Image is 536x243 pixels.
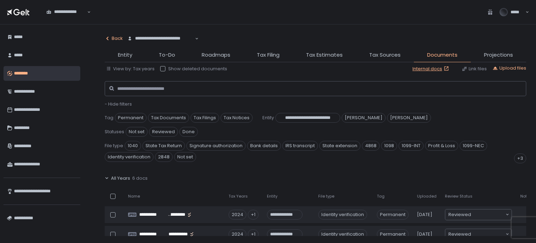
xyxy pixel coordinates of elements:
[105,143,123,149] span: File type
[484,51,513,59] span: Projections
[318,194,334,199] span: File type
[412,66,451,72] a: Internal docs
[387,113,431,123] span: [PERSON_NAME]
[514,153,526,163] div: +3
[105,101,132,107] button: - Hide filters
[460,141,487,151] span: 1099-NEC
[445,194,472,199] span: Review Status
[191,113,219,123] span: Tax Filings
[105,35,123,42] div: Back
[377,194,385,199] span: Tag
[105,129,124,135] span: Statuses
[106,66,155,72] button: View by: Tax years
[155,152,173,162] span: 2848
[262,115,274,121] span: Entity
[125,141,141,151] span: 1040
[318,229,367,239] div: Identity verification
[381,141,397,151] span: 1098
[142,141,185,151] span: State Tax Return
[319,141,360,151] span: State extension
[342,113,386,123] span: [PERSON_NAME]
[267,194,277,199] span: Entity
[105,152,154,162] span: Identity verification
[377,229,409,239] span: Permanent
[159,51,175,59] span: To-Do
[229,210,246,220] div: 2024
[186,141,246,151] span: Signature authorization
[127,42,194,49] input: Search for option
[229,194,248,199] span: Tax Years
[46,15,87,22] input: Search for option
[492,65,526,71] button: Upload files
[148,113,189,123] span: Tax Documents
[318,210,367,220] div: Identity verification
[417,212,432,218] span: [DATE]
[362,141,380,151] span: 4868
[445,209,512,220] div: Search for option
[471,231,505,238] input: Search for option
[369,51,401,59] span: Tax Sources
[462,66,487,72] button: Link files
[149,127,178,137] span: Reviewed
[425,141,458,151] span: Profit & Loss
[399,141,424,151] span: 1099-INT
[42,5,91,20] div: Search for option
[174,152,196,162] span: Not set
[417,231,432,237] span: [DATE]
[179,127,198,137] span: Done
[448,211,471,218] span: Reviewed
[257,51,280,59] span: Tax Filing
[111,175,130,181] span: All Years
[248,210,259,220] div: +1
[520,194,532,199] span: Notes
[427,51,457,59] span: Documents
[282,141,318,151] span: IRS transcript
[202,51,230,59] span: Roadmaps
[105,31,123,45] button: Back
[126,127,148,137] span: Not set
[221,113,253,123] span: Tax Notices
[123,31,199,46] div: Search for option
[445,229,512,240] div: Search for option
[247,141,281,151] span: Bank details
[128,194,140,199] span: Name
[105,115,113,121] span: Tag
[132,175,148,181] span: 6 docs
[115,113,147,123] span: Permanent
[118,51,132,59] span: Entity
[229,229,246,239] div: 2024
[448,231,471,238] span: Reviewed
[471,211,505,218] input: Search for option
[248,229,259,239] div: +1
[306,51,343,59] span: Tax Estimates
[377,210,409,220] span: Permanent
[417,194,437,199] span: Uploaded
